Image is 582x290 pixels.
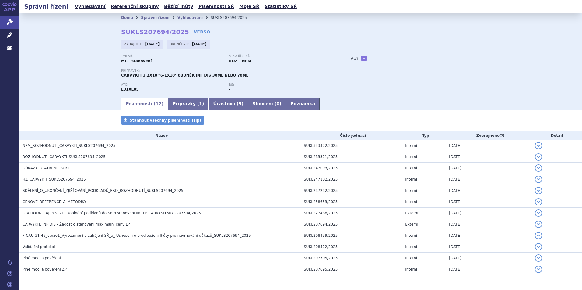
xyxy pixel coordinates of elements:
[73,2,107,11] a: Vyhledávání
[192,42,207,46] strong: [DATE]
[23,166,70,170] span: DŮKAZY_OPATŘENÉ_SÚKL
[23,188,183,193] span: SDĚLENÍ_O_UKONČENÍ_ZJIŠŤOVÁNÍ_PODKLADŮ_PRO_ROZHODNUTÍ_SUKLS207694_2025
[446,230,531,241] td: [DATE]
[23,143,115,148] span: NPM_ROZHODNUTÍ_CARVYKTI_SUKLS207694_2025
[121,83,223,87] p: ATC:
[177,16,203,20] a: Vyhledávání
[263,2,299,11] a: Statistiky SŘ
[121,55,223,58] p: Typ SŘ:
[446,131,531,140] th: Zveřejněno
[23,267,67,271] span: Plné moci a pověření ZP
[121,87,139,91] strong: CILTAKABTAGEN AUTOLEUCEL
[121,16,133,20] a: Domů
[19,2,73,11] h2: Správní řízení
[121,28,189,36] strong: SUKLS207694/2025
[446,219,531,230] td: [DATE]
[121,69,337,73] p: Přípravek:
[211,13,255,22] li: SUKLS207694/2025
[349,55,359,62] h3: Tagy
[446,140,531,151] td: [DATE]
[301,185,402,196] td: SUKL247242/2025
[229,87,230,91] strong: -
[199,101,202,106] span: 1
[301,151,402,163] td: SUKL283321/2025
[535,232,542,239] button: detail
[162,2,195,11] a: Běžící lhůty
[121,59,152,63] strong: MC - stanovení
[446,253,531,264] td: [DATE]
[446,241,531,253] td: [DATE]
[239,101,242,106] span: 9
[121,98,168,110] a: Písemnosti (12)
[23,233,251,238] span: F-CAU-31-45_verze1_Vyrozumění o zahájení SŘ_a_ Usnesení o prodloužení lhůty pro navrhování důkazů...
[237,2,261,11] a: Moje SŘ
[121,73,248,78] span: CARVYKTI 3,2X10^6-1X10^8BUNĚK INF DIS 30ML NEBO 70ML
[301,208,402,219] td: SUKL227488/2025
[446,264,531,275] td: [DATE]
[301,140,402,151] td: SUKL333422/2025
[23,222,130,226] span: CARVYKTI, INF DIS - Žádost o stanovení maximální ceny LP
[301,131,402,140] th: Číslo jednací
[535,266,542,273] button: detail
[402,131,446,140] th: Typ
[286,98,320,110] a: Poznámka
[405,166,417,170] span: Interní
[301,253,402,264] td: SUKL207705/2025
[405,245,417,249] span: Interní
[130,118,201,123] span: Stáhnout všechny písemnosti (zip)
[124,42,143,47] span: Zahájeno:
[229,55,331,58] p: Stav řízení:
[170,42,191,47] span: Ukončeno:
[405,188,417,193] span: Interní
[301,174,402,185] td: SUKL247102/2025
[23,200,86,204] span: CENOVÉ_REFERENCE_A_METODIKY
[446,196,531,208] td: [DATE]
[535,187,542,194] button: detail
[361,56,367,61] a: +
[23,245,55,249] span: Validační protokol
[23,177,86,181] span: HZ_CARVYKTI_SUKLS207694_2025
[197,2,236,11] a: Písemnosti SŘ
[301,230,402,241] td: SUKL208459/2025
[405,211,418,215] span: Externí
[446,185,531,196] td: [DATE]
[405,267,417,271] span: Interní
[405,143,417,148] span: Interní
[405,233,417,238] span: Interní
[446,174,531,185] td: [DATE]
[446,163,531,174] td: [DATE]
[23,256,61,260] span: Plné moci a pověření
[301,196,402,208] td: SUKL238633/2025
[141,16,170,20] a: Správní řízení
[109,2,161,11] a: Referenční skupiny
[301,163,402,174] td: SUKL247093/2025
[19,131,301,140] th: Název
[23,155,106,159] span: ROZHODNUTÍ_CARVYKTI_SUKLS207694_2025
[446,151,531,163] td: [DATE]
[194,29,210,35] a: VERSO
[168,98,209,110] a: Přípravky (1)
[535,243,542,250] button: detail
[532,131,582,140] th: Detail
[121,116,204,125] a: Stáhnout všechny písemnosti (zip)
[446,208,531,219] td: [DATE]
[209,98,248,110] a: Účastníci (9)
[405,155,417,159] span: Interní
[23,211,201,215] span: OBCHODNÍ TAJEMSTVÍ - Doplnění podkladů do SŘ o stanovení MC LP CARVYKTI sukls207694/2025
[301,219,402,230] td: SUKL207694/2025
[535,221,542,228] button: detail
[535,153,542,161] button: detail
[535,164,542,172] button: detail
[535,198,542,205] button: detail
[229,83,331,87] p: RS:
[405,256,417,260] span: Interní
[535,254,542,262] button: detail
[405,200,417,204] span: Interní
[500,134,504,138] abbr: (?)
[535,176,542,183] button: detail
[276,101,279,106] span: 0
[405,222,418,226] span: Externí
[301,264,402,275] td: SUKL207695/2025
[229,59,251,63] strong: ROZ – NPM
[156,101,161,106] span: 12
